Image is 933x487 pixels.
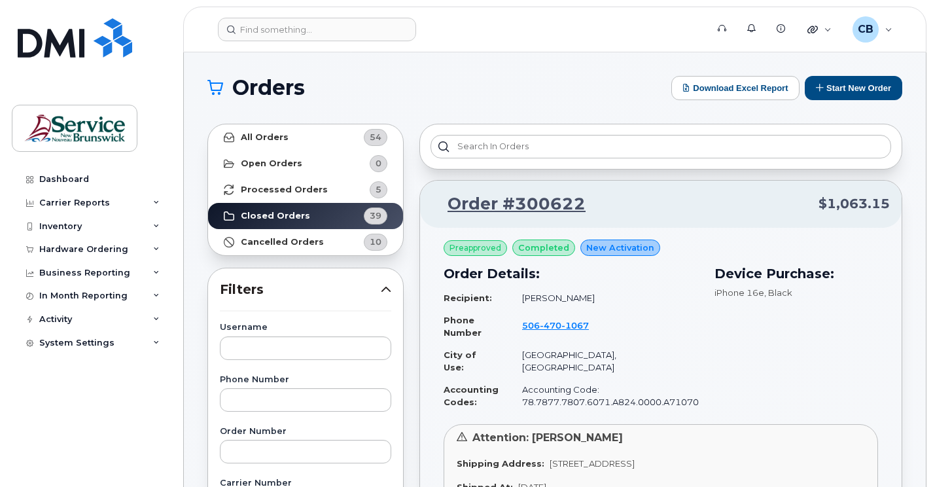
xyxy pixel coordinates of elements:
span: 10 [370,236,381,248]
span: 1067 [561,320,589,331]
strong: Accounting Codes: [444,384,499,407]
strong: All Orders [241,132,289,143]
span: Filters [220,280,381,299]
span: iPhone 16e [714,287,764,298]
h3: Device Purchase: [714,264,878,283]
span: 470 [540,320,561,331]
td: [PERSON_NAME] [510,287,699,310]
span: 39 [370,209,381,222]
span: 0 [376,157,381,170]
label: Username [220,323,391,332]
span: Orders [232,78,305,98]
span: [STREET_ADDRESS] [550,458,635,469]
strong: Open Orders [241,158,302,169]
strong: Closed Orders [241,211,310,221]
a: Order #300622 [432,192,586,216]
strong: Cancelled Orders [241,237,324,247]
span: Preapproved [449,242,501,254]
span: completed [518,242,569,254]
a: Processed Orders5 [208,177,403,203]
a: Closed Orders39 [208,203,403,229]
span: Attention: [PERSON_NAME] [472,431,623,444]
strong: Shipping Address: [457,458,544,469]
button: Start New Order [805,76,902,100]
td: Accounting Code: 78.7877.7807.6071.A824.0000.A71070 [510,378,699,413]
a: 5064701067 [522,320,605,331]
label: Order Number [220,427,391,436]
span: New Activation [586,242,654,254]
span: 506 [522,320,589,331]
h3: Order Details: [444,264,699,283]
button: Download Excel Report [671,76,800,100]
strong: City of Use: [444,350,476,372]
a: Open Orders0 [208,151,403,177]
strong: Processed Orders [241,185,328,195]
strong: Phone Number [444,315,482,338]
span: 5 [376,183,381,196]
a: All Orders54 [208,124,403,151]
span: 54 [370,131,381,143]
input: Search in orders [431,135,891,158]
a: Cancelled Orders10 [208,229,403,255]
td: [GEOGRAPHIC_DATA], [GEOGRAPHIC_DATA] [510,344,699,378]
strong: Recipient: [444,293,492,303]
span: $1,063.15 [819,194,890,213]
span: , Black [764,287,792,298]
label: Phone Number [220,376,391,384]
